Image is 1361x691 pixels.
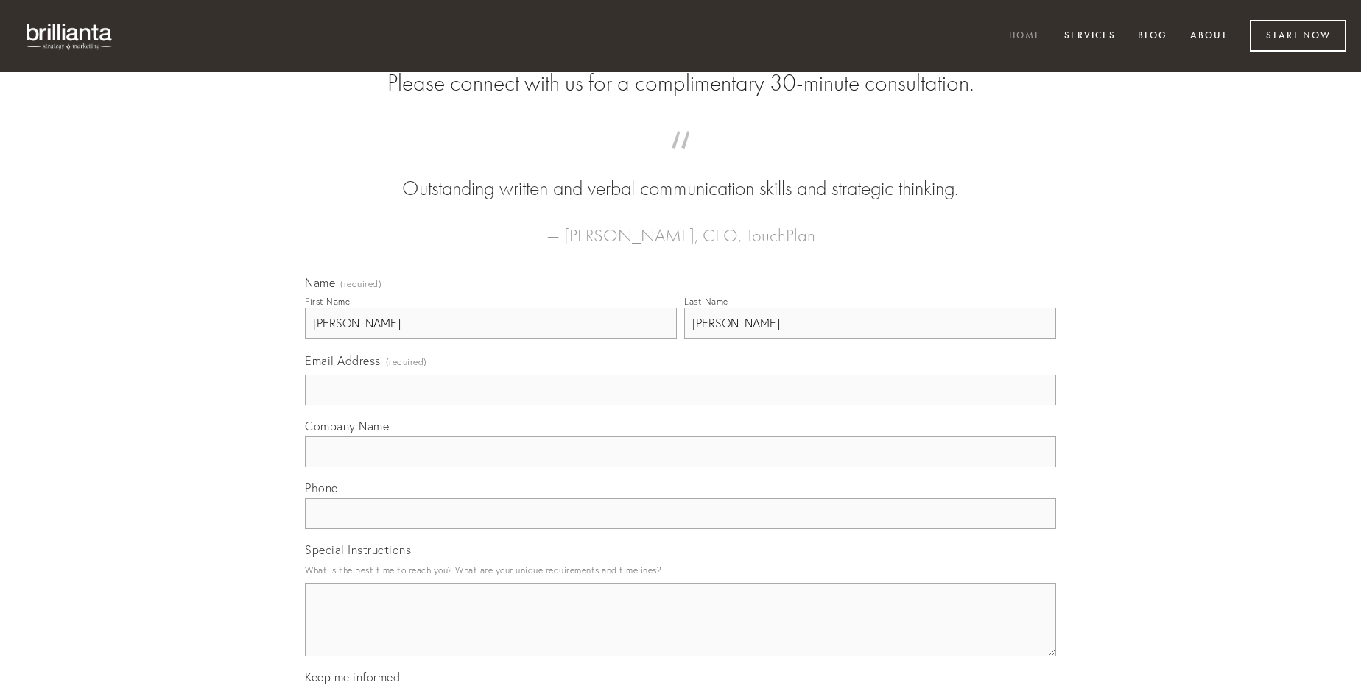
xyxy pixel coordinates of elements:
[305,560,1056,580] p: What is the best time to reach you? What are your unique requirements and timelines?
[1250,20,1346,52] a: Start Now
[328,146,1033,174] span: “
[305,481,338,495] span: Phone
[305,419,389,433] span: Company Name
[15,15,125,57] img: brillianta - research, strategy, marketing
[305,353,381,368] span: Email Address
[386,352,427,372] span: (required)
[328,146,1033,203] blockquote: Outstanding written and verbal communication skills and strategic thinking.
[305,69,1056,97] h2: Please connect with us for a complimentary 30-minute consultation.
[305,296,350,307] div: First Name
[999,24,1051,49] a: Home
[684,296,728,307] div: Last Name
[1181,24,1237,49] a: About
[305,275,335,290] span: Name
[340,280,381,288] span: (required)
[305,670,400,684] span: Keep me informed
[1128,24,1177,49] a: Blog
[1055,24,1125,49] a: Services
[328,203,1033,250] figcaption: — [PERSON_NAME], CEO, TouchPlan
[305,542,411,557] span: Special Instructions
